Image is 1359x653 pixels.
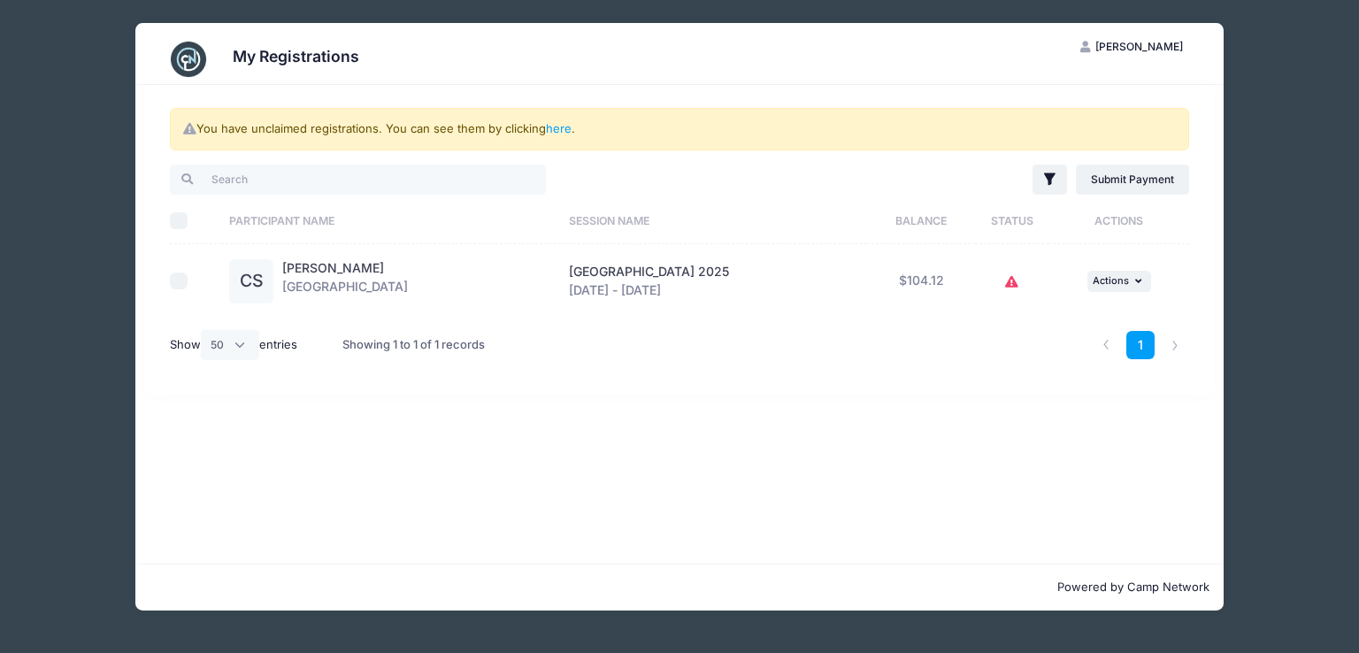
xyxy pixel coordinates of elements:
td: $104.12 [867,244,975,318]
span: [GEOGRAPHIC_DATA] 2025 [569,264,729,279]
th: Balance: activate to sort column ascending [867,197,975,244]
a: 1 [1126,331,1156,360]
a: here [546,121,572,135]
th: Status: activate to sort column ascending [975,197,1048,244]
th: Session Name: activate to sort column ascending [560,197,867,244]
div: CS [229,259,273,303]
input: Search [170,165,546,195]
th: Actions: activate to sort column ascending [1048,197,1189,244]
h3: My Registrations [233,47,359,65]
img: CampNetwork [171,42,206,77]
a: Submit Payment [1076,165,1190,195]
div: You have unclaimed registrations. You can see them by clicking . [170,108,1189,150]
div: Showing 1 to 1 of 1 records [342,325,485,365]
th: Participant Name: activate to sort column ascending [221,197,560,244]
label: Show entries [170,330,297,360]
select: Showentries [201,330,259,360]
span: [PERSON_NAME] [1095,40,1183,53]
button: Actions [1087,271,1151,292]
a: [PERSON_NAME] [282,260,384,275]
p: Powered by Camp Network [150,579,1209,596]
th: Select All [170,197,221,244]
div: [DATE] - [DATE] [569,263,859,300]
a: CS [229,274,273,289]
div: [GEOGRAPHIC_DATA] [282,259,408,303]
span: Actions [1093,274,1129,287]
button: [PERSON_NAME] [1065,32,1198,62]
